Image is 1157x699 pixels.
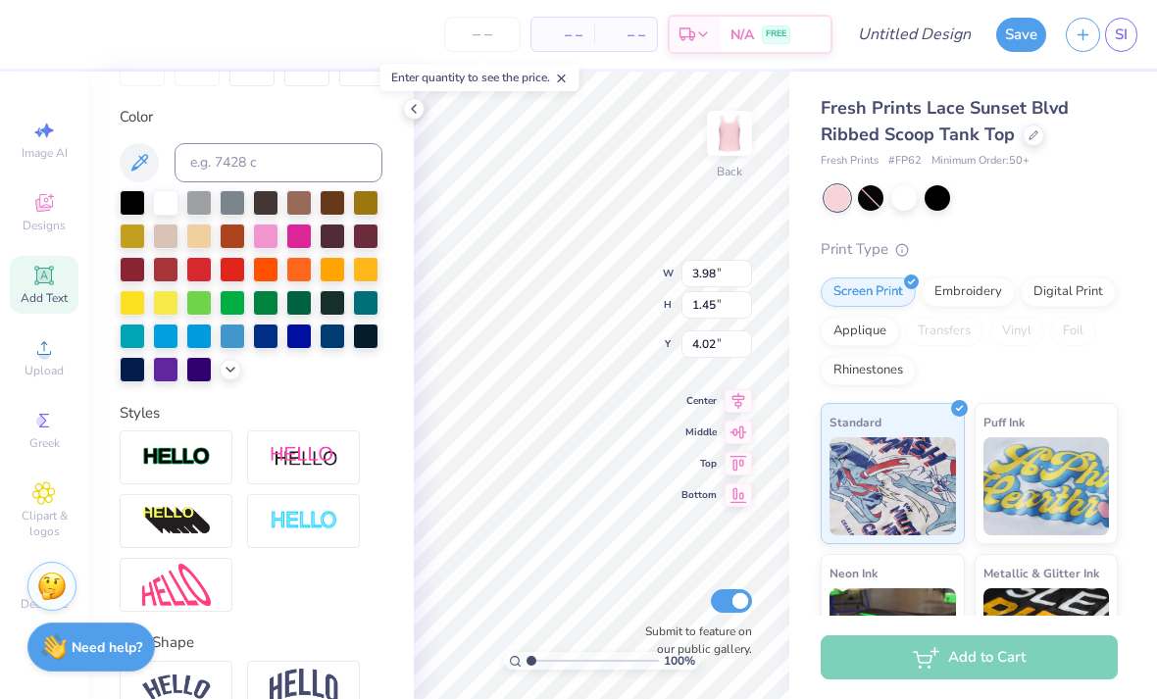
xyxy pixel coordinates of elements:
span: Bottom [681,488,717,502]
span: FREE [766,27,786,41]
div: Digital Print [1021,277,1116,307]
img: 3d Illusion [142,506,211,537]
img: Neon Ink [830,588,956,686]
span: Fresh Prints Lace Sunset Blvd Ribbed Scoop Tank Top [821,96,1069,146]
div: Vinyl [989,317,1044,346]
span: Image AI [22,145,68,161]
img: Negative Space [270,510,338,532]
span: Clipart & logos [10,508,78,539]
img: Standard [830,437,956,535]
span: Designs [23,218,66,233]
input: Untitled Design [842,15,986,54]
span: 100 % [664,652,695,670]
img: Shadow [270,445,338,470]
img: Free Distort [142,564,211,606]
span: # FP62 [888,153,922,170]
span: Decorate [21,596,68,612]
div: Applique [821,317,899,346]
span: Center [681,394,717,408]
label: Submit to feature on our public gallery. [634,623,752,658]
span: Metallic & Glitter Ink [983,563,1099,583]
div: Screen Print [821,277,916,307]
span: Neon Ink [830,563,878,583]
span: SI [1115,24,1128,46]
span: Greek [29,435,60,451]
span: – – [543,25,582,45]
div: Print Type [821,238,1118,261]
span: Fresh Prints [821,153,879,170]
img: Metallic & Glitter Ink [983,588,1110,686]
button: Save [996,18,1046,52]
div: Foil [1050,317,1096,346]
div: Color [120,106,382,128]
img: Stroke [142,446,211,469]
span: Upload [25,363,64,378]
span: – – [606,25,645,45]
a: SI [1105,18,1137,52]
span: Standard [830,412,881,432]
img: Puff Ink [983,437,1110,535]
span: N/A [730,25,754,45]
input: – – [444,17,521,52]
div: Embroidery [922,277,1015,307]
div: Styles [120,402,382,424]
div: Back [717,163,742,180]
div: Rhinestones [821,356,916,385]
span: Top [681,457,717,471]
input: e.g. 7428 c [175,143,382,182]
span: Middle [681,425,717,439]
img: Back [710,114,749,153]
span: Puff Ink [983,412,1025,432]
strong: Need help? [72,638,142,657]
div: Transfers [905,317,983,346]
div: Enter quantity to see the price. [380,64,579,91]
span: Add Text [21,290,68,306]
div: Text Shape [120,631,382,654]
span: Minimum Order: 50 + [931,153,1030,170]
